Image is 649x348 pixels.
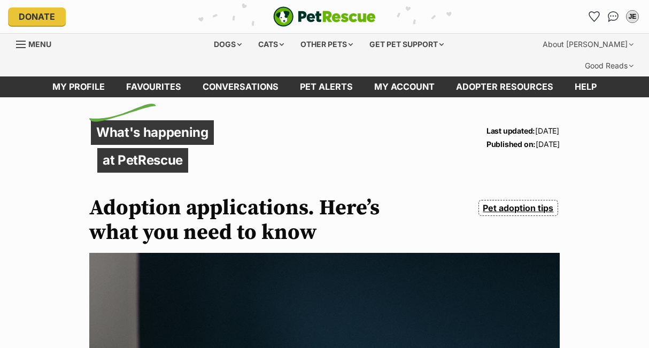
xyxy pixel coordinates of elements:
div: Dogs [206,34,249,55]
button: My account [624,8,641,25]
img: logo-e224e6f780fb5917bec1dbf3a21bbac754714ae5b6737aabdf751b685950b380.svg [273,6,376,27]
p: [DATE] [486,124,560,137]
a: Help [564,76,607,97]
div: Cats [251,34,291,55]
strong: Last updated: [486,126,535,135]
div: Get pet support [362,34,451,55]
a: Pet alerts [289,76,364,97]
a: My account [364,76,445,97]
a: conversations [192,76,289,97]
a: PetRescue [273,6,376,27]
p: at PetRescue [97,148,188,173]
img: chat-41dd97257d64d25036548639549fe6c8038ab92f7586957e7f3b1b290dea8141.svg [608,11,619,22]
div: Other pets [293,34,360,55]
a: Conversations [605,8,622,25]
a: Favourites [115,76,192,97]
ul: Account quick links [585,8,641,25]
a: Adopter resources [445,76,564,97]
div: JE [627,11,638,22]
a: Donate [8,7,66,26]
div: Good Reads [577,55,641,76]
p: What's happening [91,120,214,145]
p: [DATE] [486,137,560,151]
a: Pet adoption tips [478,200,558,216]
span: Menu [28,40,51,49]
a: My profile [42,76,115,97]
a: Favourites [585,8,602,25]
div: About [PERSON_NAME] [535,34,641,55]
a: Menu [16,34,59,53]
strong: Published on: [486,140,536,149]
img: decorative flick [89,104,156,122]
h1: Adoption applications. Here’s what you need to know [89,196,395,245]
